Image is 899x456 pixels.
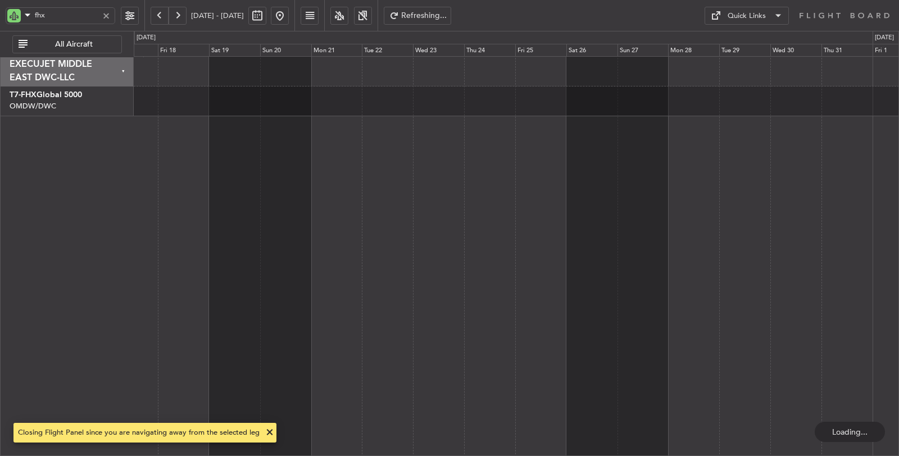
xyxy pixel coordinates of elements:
[770,44,821,57] div: Wed 30
[209,44,260,57] div: Sat 19
[12,35,122,53] button: All Aircraft
[566,44,618,57] div: Sat 26
[10,101,56,111] a: OMDW/DWC
[413,44,464,57] div: Wed 23
[35,7,98,24] input: A/C (Reg. or Type)
[821,44,873,57] div: Thu 31
[875,33,894,43] div: [DATE]
[719,44,770,57] div: Tue 29
[401,12,447,20] span: Refreshing...
[158,44,209,57] div: Fri 18
[18,427,260,439] div: Closing Flight Panel since you are navigating away from the selected leg
[30,40,118,48] span: All Aircraft
[137,33,156,43] div: [DATE]
[618,44,669,57] div: Sun 27
[10,91,82,99] a: T7-FHXGlobal 5000
[515,44,566,57] div: Fri 25
[311,44,362,57] div: Mon 21
[668,44,719,57] div: Mon 28
[464,44,515,57] div: Thu 24
[384,7,451,25] button: Refreshing...
[815,422,885,442] div: Loading...
[362,44,413,57] div: Tue 22
[191,11,244,21] span: [DATE] - [DATE]
[260,44,311,57] div: Sun 20
[705,7,789,25] button: Quick Links
[728,11,766,22] div: Quick Links
[10,91,37,99] span: T7-FHX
